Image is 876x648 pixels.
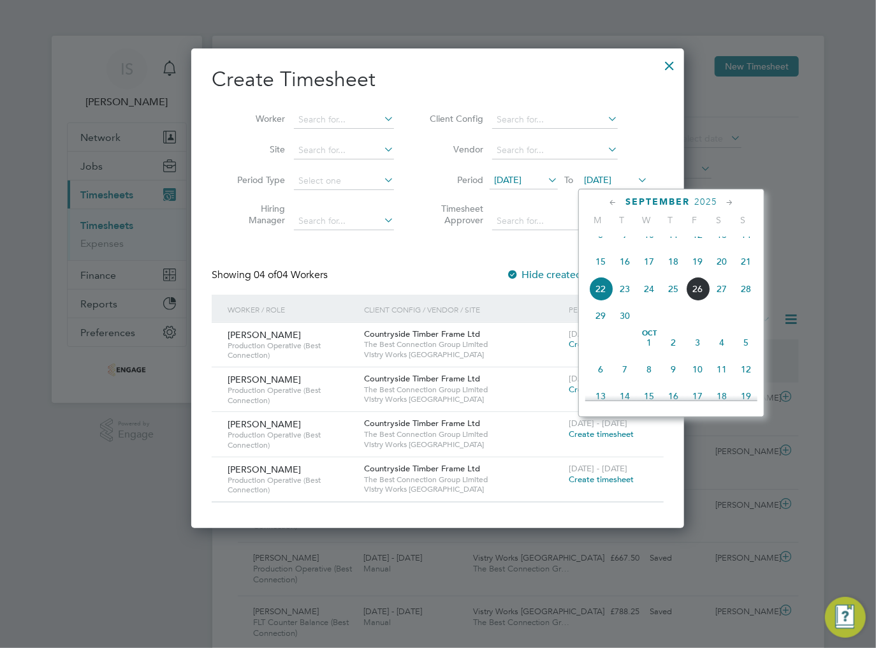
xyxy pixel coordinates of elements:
[637,330,661,355] span: 1
[685,249,710,274] span: 19
[734,249,758,274] span: 21
[661,357,685,381] span: 9
[637,384,661,408] span: 15
[228,374,301,385] span: [PERSON_NAME]
[228,144,285,155] label: Site
[254,269,328,281] span: 04 Workers
[364,385,562,395] span: The Best Connection Group Limited
[426,144,483,155] label: Vendor
[637,330,661,337] span: Oct
[734,277,758,301] span: 28
[734,384,758,408] span: 19
[588,249,613,274] span: 15
[588,277,613,301] span: 22
[685,384,710,408] span: 17
[584,174,611,186] span: [DATE]
[426,113,483,124] label: Client Config
[228,203,285,226] label: Hiring Manager
[637,357,661,381] span: 8
[364,463,480,474] span: Countryside Timber Frame Ltd
[364,373,480,384] span: Countryside Timber Frame Ltd
[560,172,577,188] span: To
[364,350,562,360] span: Vistry Works [GEOGRAPHIC_DATA]
[661,384,685,408] span: 16
[254,269,277,281] span: 04 of
[228,113,285,124] label: Worker
[661,330,685,355] span: 2
[694,196,717,207] span: 2025
[492,111,618,129] input: Search for...
[294,212,394,230] input: Search for...
[625,196,690,207] span: September
[613,304,637,328] span: 30
[506,269,636,281] label: Hide created timesheets
[228,341,354,360] span: Production Operative (Best Connection)
[682,214,706,226] span: F
[492,142,618,159] input: Search for...
[585,214,610,226] span: M
[734,357,758,381] span: 12
[613,357,637,381] span: 7
[613,249,637,274] span: 16
[212,269,330,282] div: Showing
[364,429,562,439] span: The Best Connection Group Limited
[661,277,685,301] span: 25
[613,277,637,301] span: 23
[569,328,627,339] span: [DATE] - [DATE]
[588,357,613,381] span: 6
[364,484,562,494] span: Vistry Works [GEOGRAPHIC_DATA]
[569,463,627,474] span: [DATE] - [DATE]
[224,295,361,324] div: Worker / Role
[294,172,394,190] input: Select one
[228,418,301,430] span: [PERSON_NAME]
[588,304,613,328] span: 29
[588,384,613,408] span: 13
[228,464,301,475] span: [PERSON_NAME]
[731,214,755,226] span: S
[228,329,301,341] span: [PERSON_NAME]
[710,330,734,355] span: 4
[710,277,734,301] span: 27
[685,330,710,355] span: 3
[364,339,562,350] span: The Best Connection Group Limited
[634,214,658,226] span: W
[364,439,562,450] span: Vistry Works [GEOGRAPHIC_DATA]
[228,430,354,450] span: Production Operative (Best Connection)
[610,214,634,226] span: T
[364,328,480,339] span: Countryside Timber Frame Ltd
[228,174,285,186] label: Period Type
[569,373,627,384] span: [DATE] - [DATE]
[212,66,664,93] h2: Create Timesheet
[637,249,661,274] span: 17
[426,174,483,186] label: Period
[569,474,634,485] span: Create timesheet
[364,418,480,429] span: Countryside Timber Frame Ltd
[613,384,637,408] span: 14
[710,249,734,274] span: 20
[569,429,634,439] span: Create timesheet
[566,295,651,324] div: Period
[361,295,566,324] div: Client Config / Vendor / Site
[685,277,710,301] span: 26
[364,394,562,404] span: Vistry Works [GEOGRAPHIC_DATA]
[734,330,758,355] span: 5
[494,174,522,186] span: [DATE]
[569,384,634,395] span: Create timesheet
[569,339,634,350] span: Create timesheet
[637,277,661,301] span: 24
[228,385,354,405] span: Production Operative (Best Connection)
[294,142,394,159] input: Search for...
[294,111,394,129] input: Search for...
[426,203,483,226] label: Timesheet Approver
[706,214,731,226] span: S
[710,357,734,381] span: 11
[569,418,627,429] span: [DATE] - [DATE]
[661,249,685,274] span: 18
[492,212,618,230] input: Search for...
[825,597,866,638] button: Engage Resource Center
[228,475,354,495] span: Production Operative (Best Connection)
[685,357,710,381] span: 10
[364,475,562,485] span: The Best Connection Group Limited
[658,214,682,226] span: T
[710,384,734,408] span: 18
